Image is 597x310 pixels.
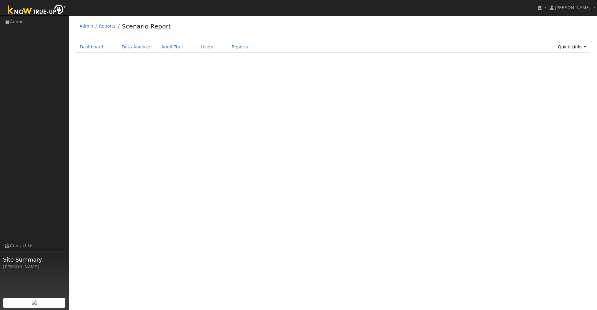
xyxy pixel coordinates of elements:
a: Audit Trail [157,41,187,53]
a: Data Analyzer [117,41,157,53]
span: Site Summary [3,255,66,264]
a: Reports [99,24,115,28]
span: [PERSON_NAME] [555,5,591,10]
div: [PERSON_NAME] [3,264,66,270]
a: Dashboard [75,41,108,53]
a: Admin [80,24,93,28]
a: Users [197,41,218,53]
img: retrieve [32,300,37,305]
a: Reports [227,41,253,53]
img: Know True-Up [5,3,69,17]
a: Quick Links [553,41,591,53]
a: Scenario Report [122,23,171,30]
